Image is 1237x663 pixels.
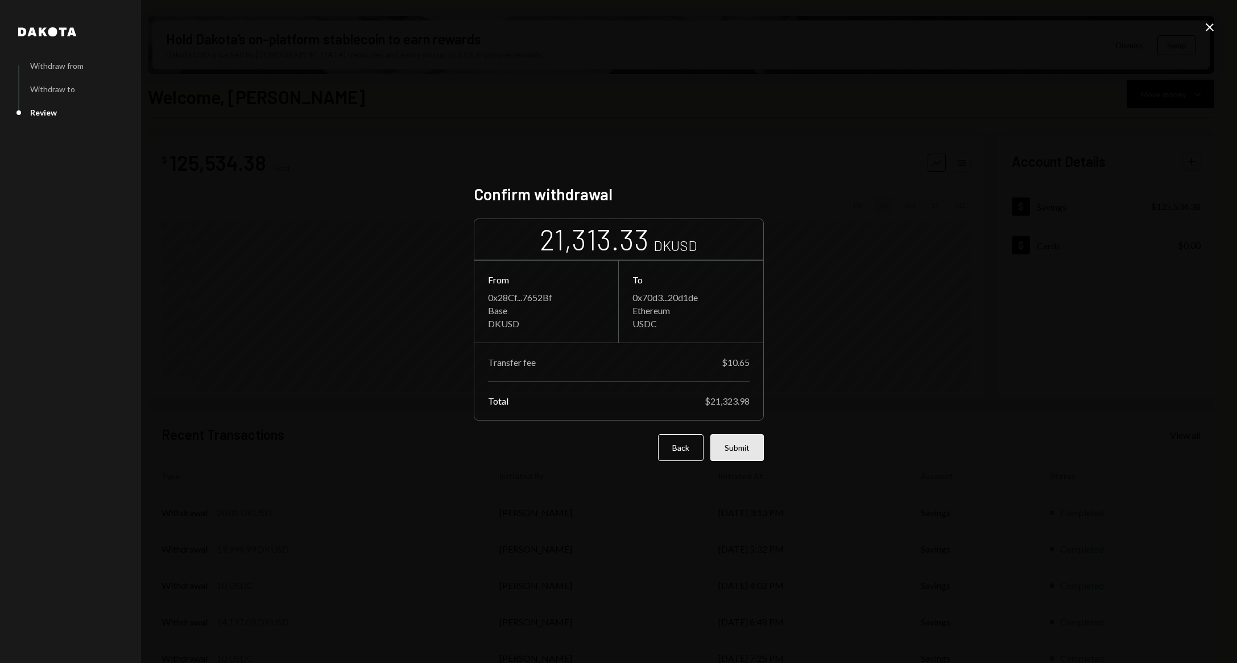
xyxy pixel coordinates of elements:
[474,183,764,205] h2: Confirm withdrawal
[653,236,697,255] div: DKUSD
[722,357,750,368] div: $10.65
[632,274,750,285] div: To
[705,396,750,406] div: $21,323.98
[488,292,605,303] div: 0x28Cf...7652Bf
[540,221,649,257] div: 21,313.33
[30,108,57,117] div: Review
[632,305,750,316] div: Ethereum
[30,61,84,71] div: Withdraw from
[632,318,750,329] div: USDC
[488,274,605,285] div: From
[488,305,605,316] div: Base
[488,396,508,406] div: Total
[488,318,605,329] div: DKUSD
[30,84,75,94] div: Withdraw to
[488,357,536,368] div: Transfer fee
[658,434,704,461] button: Back
[710,434,764,461] button: Submit
[632,292,750,303] div: 0x70d3...20d1de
